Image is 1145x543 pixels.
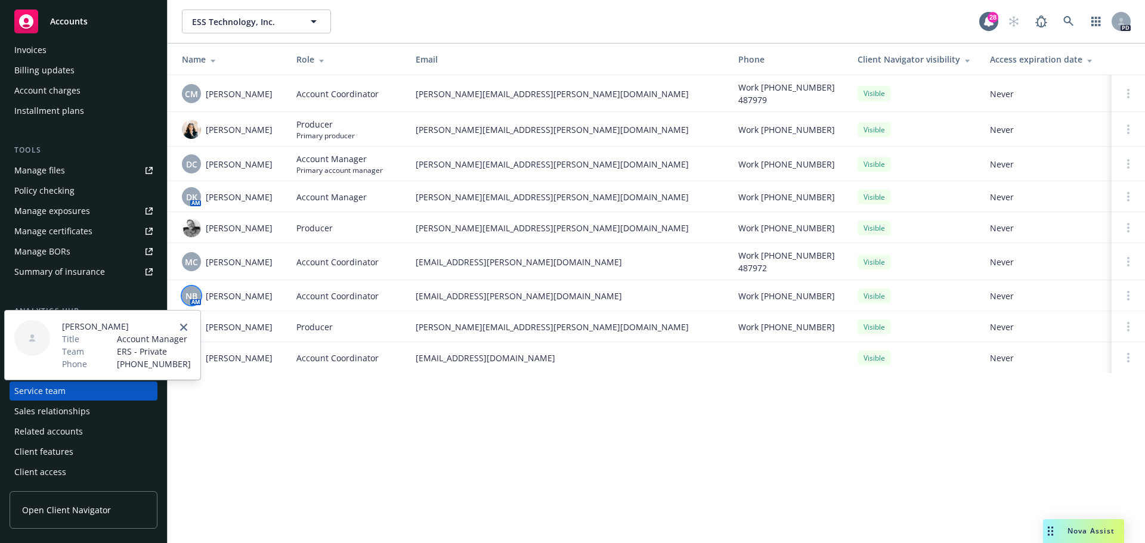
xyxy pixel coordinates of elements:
div: Client access [14,463,66,482]
span: Account Coordinator [296,352,379,364]
span: Work [PHONE_NUMBER] [738,158,835,170]
a: Billing updates [10,61,157,80]
span: Never [990,158,1102,170]
span: [EMAIL_ADDRESS][PERSON_NAME][DOMAIN_NAME] [416,256,719,268]
span: Primary producer [296,131,355,141]
span: Never [990,352,1102,364]
span: Producer [296,222,333,234]
div: Visible [858,122,891,137]
div: Manage exposures [14,201,90,221]
div: Manage files [14,161,65,180]
span: Account Manager [296,153,383,165]
img: photo [182,120,201,139]
div: Client Navigator visibility [858,53,971,66]
span: Account Coordinator [296,256,379,268]
a: Installment plans [10,101,157,120]
span: CM [185,88,198,100]
span: Never [990,123,1102,136]
span: [PERSON_NAME] [206,123,273,136]
span: Account Coordinator [296,88,379,100]
a: Client access [10,463,157,482]
span: Never [990,290,1102,302]
span: Producer [296,321,333,333]
div: Client features [14,442,73,461]
div: Policy checking [14,181,75,200]
div: Drag to move [1043,519,1058,543]
span: MC [185,256,198,268]
a: Search [1057,10,1081,33]
a: close [177,320,191,334]
span: DK [186,191,197,203]
div: Visible [858,255,891,269]
div: Visible [858,157,891,172]
a: Sales relationships [10,402,157,421]
span: Never [990,88,1102,100]
div: Analytics hub [10,305,157,317]
a: Account charges [10,81,157,100]
span: ERS - Private [117,345,191,358]
div: Manage BORs [14,242,70,261]
a: Manage files [10,161,157,180]
span: NB [185,290,197,302]
span: [PERSON_NAME][EMAIL_ADDRESS][PERSON_NAME][DOMAIN_NAME] [416,222,719,234]
div: Billing updates [14,61,75,80]
span: Producer [296,118,355,131]
span: Work [PHONE_NUMBER] [738,290,835,302]
span: [PERSON_NAME][EMAIL_ADDRESS][PERSON_NAME][DOMAIN_NAME] [416,88,719,100]
a: Accounts [10,5,157,38]
div: Installment plans [14,101,84,120]
span: [PERSON_NAME] [206,222,273,234]
span: [PERSON_NAME] [206,256,273,268]
span: [PERSON_NAME] [206,321,273,333]
span: Account Coordinator [296,290,379,302]
span: Work [PHONE_NUMBER] 487972 [738,249,838,274]
div: Visible [858,319,891,334]
span: Nova Assist [1067,526,1115,536]
span: [PERSON_NAME] [62,320,191,333]
div: Visible [858,350,891,365]
span: [PHONE_NUMBER] [117,358,191,370]
div: 28 [988,12,998,23]
div: Visible [858,221,891,235]
a: Switch app [1084,10,1108,33]
div: Access expiration date [990,53,1102,66]
a: Invoices [10,41,157,60]
a: Related accounts [10,422,157,441]
div: Invoices [14,41,47,60]
span: [PERSON_NAME] [206,158,273,170]
div: Role [296,53,397,66]
div: Name [182,53,277,66]
span: Work [PHONE_NUMBER] [738,222,835,234]
span: Open Client Navigator [22,504,111,516]
span: Team [62,345,84,358]
div: Sales relationships [14,402,90,421]
div: Service team [14,381,66,401]
span: Account Manager [117,333,191,345]
a: Policy checking [10,181,157,200]
div: Summary of insurance [14,262,105,281]
a: Manage certificates [10,222,157,241]
a: Manage exposures [10,201,157,221]
a: Client features [10,442,157,461]
span: Phone [62,358,87,370]
a: Start snowing [1002,10,1026,33]
span: [EMAIL_ADDRESS][DOMAIN_NAME] [416,352,719,364]
span: Title [62,333,79,345]
span: Account Manager [296,191,367,203]
span: Work [PHONE_NUMBER] 487979 [738,81,838,106]
span: Primary account manager [296,165,383,175]
div: Email [416,53,719,66]
div: Visible [858,288,891,303]
div: Phone [738,53,838,66]
span: Never [990,222,1102,234]
div: Visible [858,86,891,101]
div: Account charges [14,81,81,100]
span: [PERSON_NAME][EMAIL_ADDRESS][PERSON_NAME][DOMAIN_NAME] [416,123,719,136]
div: Visible [858,190,891,204]
span: [PERSON_NAME] [206,191,273,203]
img: photo [182,218,201,237]
span: [PERSON_NAME][EMAIL_ADDRESS][PERSON_NAME][DOMAIN_NAME] [416,158,719,170]
span: Never [990,191,1102,203]
span: [PERSON_NAME][EMAIL_ADDRESS][PERSON_NAME][DOMAIN_NAME] [416,191,719,203]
